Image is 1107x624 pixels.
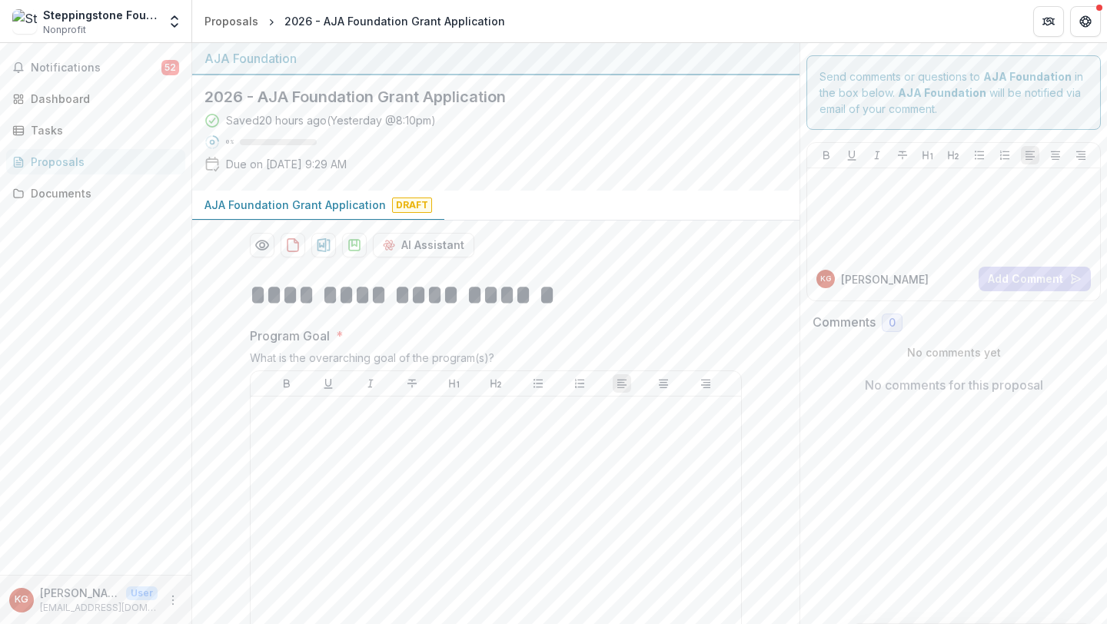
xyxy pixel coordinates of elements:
button: Open entity switcher [164,6,185,37]
button: Underline [843,146,861,164]
button: Bold [278,374,296,393]
button: Italicize [868,146,886,164]
button: AI Assistant [373,233,474,257]
div: Kelly Glew [820,275,831,283]
div: Dashboard [31,91,173,107]
p: [PERSON_NAME] [40,585,120,601]
button: Add Comment [979,267,1091,291]
strong: AJA Foundation [898,86,986,99]
span: 0 [889,317,896,330]
span: 52 [161,60,179,75]
button: download-proposal [281,233,305,257]
div: Send comments or questions to in the box below. will be notified via email of your comment. [806,55,1101,130]
button: Align Left [613,374,631,393]
div: Documents [31,185,173,201]
div: Steppingstone Foundation, Inc. [43,7,158,23]
button: Align Center [1046,146,1065,164]
button: Align Center [654,374,673,393]
button: Preview 1c8ec8da-7376-4eed-a24f-860779e7742f-0.pdf [250,233,274,257]
a: Tasks [6,118,185,143]
a: Documents [6,181,185,206]
p: Due on [DATE] 9:29 AM [226,156,347,172]
a: Dashboard [6,86,185,111]
button: Strike [403,374,421,393]
button: Heading 1 [919,146,937,164]
a: Proposals [198,10,264,32]
button: Underline [319,374,337,393]
img: Steppingstone Foundation, Inc. [12,9,37,34]
div: AJA Foundation [204,49,787,68]
strong: AJA Foundation [983,70,1072,83]
div: Saved 20 hours ago ( Yesterday @ 8:10pm ) [226,112,436,128]
button: Heading 2 [487,374,505,393]
button: Get Help [1070,6,1101,37]
button: Ordered List [570,374,589,393]
button: Bold [817,146,836,164]
p: User [126,586,158,600]
button: Bullet List [529,374,547,393]
div: What is the overarching goal of the program(s)? [250,351,742,370]
div: Kelly Glew [15,595,28,605]
div: Proposals [204,13,258,29]
button: Partners [1033,6,1064,37]
button: Notifications52 [6,55,185,80]
button: Heading 1 [445,374,464,393]
h2: 2026 - AJA Foundation Grant Application [204,88,763,106]
span: Nonprofit [43,23,86,37]
button: Strike [893,146,912,164]
p: [PERSON_NAME] [841,271,929,287]
button: Align Right [696,374,715,393]
span: Draft [392,197,432,213]
button: Bullet List [970,146,989,164]
nav: breadcrumb [198,10,511,32]
p: No comments yet [813,344,1095,360]
button: download-proposal [311,233,336,257]
p: [EMAIL_ADDRESS][DOMAIN_NAME] [40,601,158,615]
button: download-proposal [342,233,367,257]
span: Notifications [31,61,161,75]
button: Italicize [361,374,380,393]
button: Align Right [1072,146,1090,164]
div: Tasks [31,122,173,138]
button: Ordered List [996,146,1014,164]
p: Program Goal [250,327,330,345]
p: AJA Foundation Grant Application [204,197,386,213]
button: More [164,591,182,609]
div: 2026 - AJA Foundation Grant Application [284,13,505,29]
h2: Comments [813,315,876,330]
button: Heading 2 [944,146,962,164]
p: No comments for this proposal [865,376,1043,394]
a: Proposals [6,149,185,174]
button: Align Left [1021,146,1039,164]
p: 0 % [226,137,234,148]
div: Proposals [31,154,173,170]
